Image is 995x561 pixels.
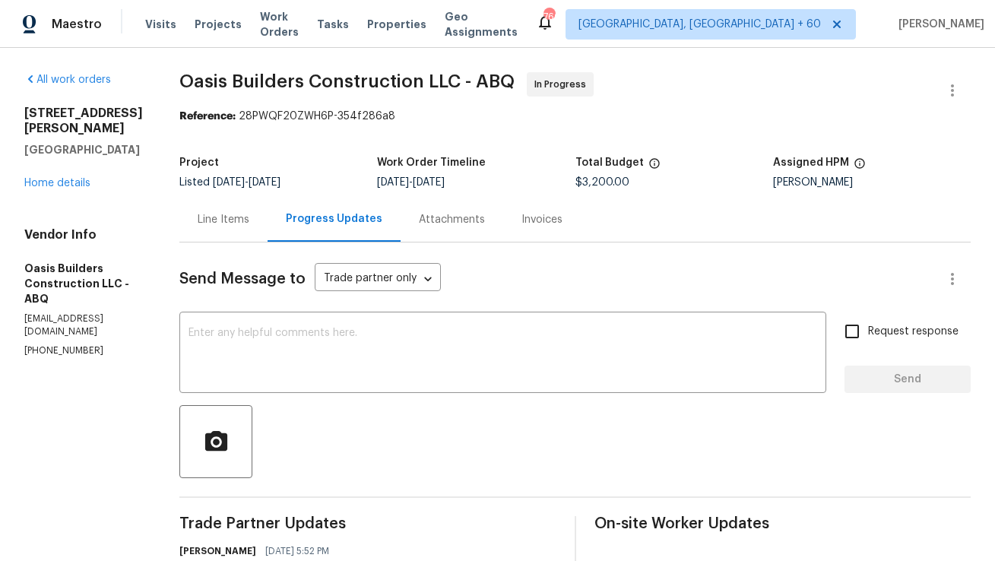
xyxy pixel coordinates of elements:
h4: Vendor Info [24,227,143,242]
h5: [GEOGRAPHIC_DATA] [24,142,143,157]
span: - [213,177,280,188]
span: Visits [145,17,176,32]
span: Tasks [317,19,349,30]
span: $3,200.00 [575,177,629,188]
div: 766 [543,9,554,24]
div: Trade partner only [315,267,441,292]
h5: Oasis Builders Construction LLC - ABQ [24,261,143,306]
a: Home details [24,178,90,189]
div: Line Items [198,212,249,227]
span: Trade Partner Updates [179,516,556,531]
span: [DATE] [377,177,409,188]
span: [DATE] [213,177,245,188]
span: The hpm assigned to this work order. [854,157,866,177]
span: Properties [367,17,426,32]
span: The total cost of line items that have been proposed by Opendoor. This sum includes line items th... [648,157,661,177]
span: - [377,177,445,188]
span: Send Message to [179,271,306,287]
h6: [PERSON_NAME] [179,544,256,559]
span: In Progress [534,77,592,92]
span: Projects [195,17,242,32]
h5: Total Budget [575,157,644,168]
span: Work Orders [260,9,299,40]
h2: [STREET_ADDRESS][PERSON_NAME] [24,106,143,136]
a: All work orders [24,74,111,85]
h5: Assigned HPM [773,157,849,168]
div: Attachments [419,212,485,227]
div: Progress Updates [286,211,382,227]
span: [DATE] 5:52 PM [265,544,329,559]
b: Reference: [179,111,236,122]
h5: Project [179,157,219,168]
span: [GEOGRAPHIC_DATA], [GEOGRAPHIC_DATA] + 60 [578,17,821,32]
span: [DATE] [249,177,280,188]
span: [PERSON_NAME] [892,17,984,32]
p: [PHONE_NUMBER] [24,344,143,357]
span: On-site Worker Updates [594,516,971,531]
span: [DATE] [413,177,445,188]
span: Oasis Builders Construction LLC - ABQ [179,72,515,90]
span: Request response [868,324,959,340]
div: [PERSON_NAME] [773,177,971,188]
div: 28PWQF20ZWH6P-354f286a8 [179,109,971,124]
h5: Work Order Timeline [377,157,486,168]
span: Maestro [52,17,102,32]
div: Invoices [521,212,562,227]
span: Geo Assignments [445,9,518,40]
span: Listed [179,177,280,188]
p: [EMAIL_ADDRESS][DOMAIN_NAME] [24,312,143,338]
